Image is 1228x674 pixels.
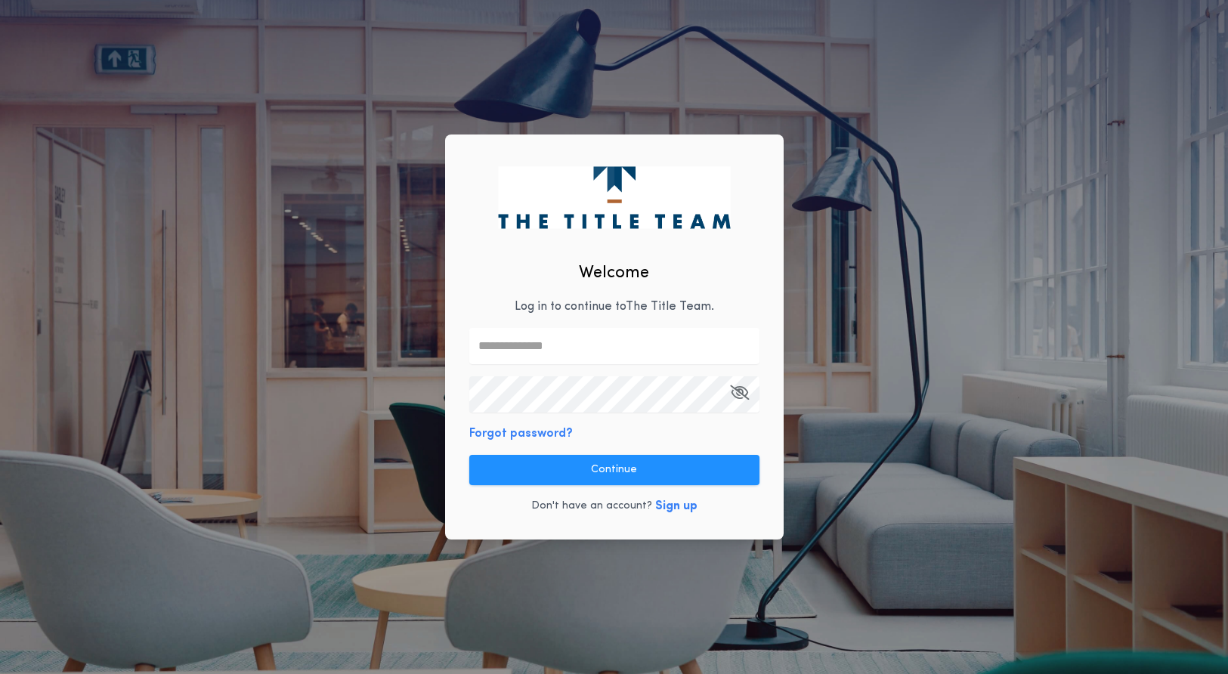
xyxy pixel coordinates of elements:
[469,455,759,485] button: Continue
[531,499,652,514] p: Don't have an account?
[498,166,730,228] img: logo
[515,298,714,316] p: Log in to continue to The Title Team .
[469,425,573,443] button: Forgot password?
[579,261,649,286] h2: Welcome
[655,497,698,515] button: Sign up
